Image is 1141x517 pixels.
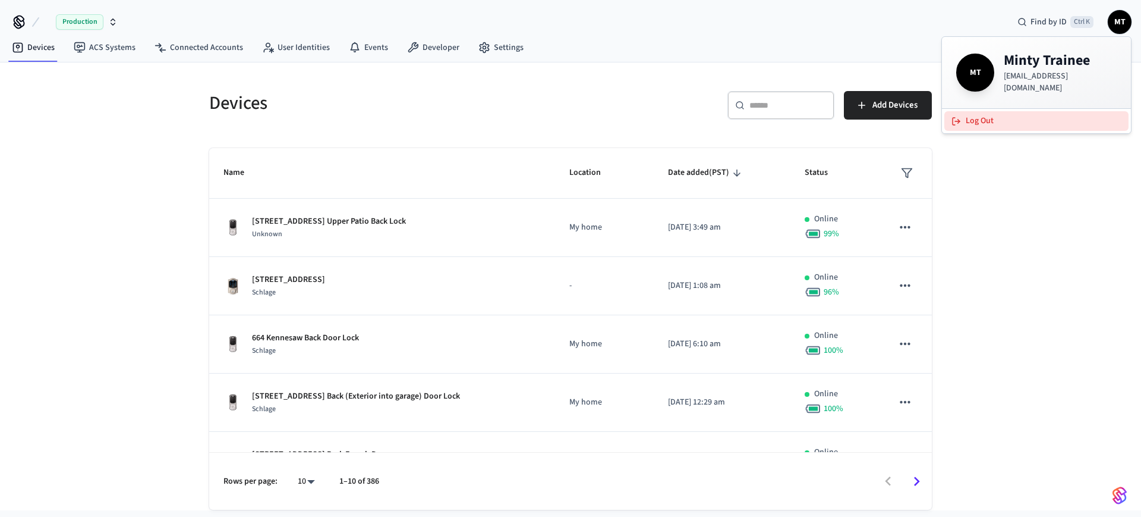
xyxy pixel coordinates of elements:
[292,473,320,490] div: 10
[2,37,64,58] a: Devices
[223,335,242,354] img: Yale Assure Touchscreen Wifi Smart Lock, Satin Nickel, Front
[223,393,242,412] img: Yale Assure Touchscreen Wifi Smart Lock, Satin Nickel, Front
[824,228,839,240] span: 99 %
[569,221,639,234] p: My home
[814,446,838,459] p: Online
[824,286,839,298] span: 96 %
[814,330,838,342] p: Online
[339,475,379,488] p: 1–10 of 386
[824,344,843,356] span: 100 %
[223,452,242,471] img: Yale Assure Touchscreen Wifi Smart Lock, Satin Nickel, Front
[805,164,843,182] span: Status
[1030,16,1067,28] span: Find by ID
[252,390,460,403] p: [STREET_ADDRESS] Back (Exterior into garage) Door Lock
[252,404,276,414] span: Schlage
[223,277,242,296] img: Schlage Sense Smart Deadbolt with Camelot Trim, Front
[145,37,253,58] a: Connected Accounts
[252,449,389,461] p: [STREET_ADDRESS] Back French Door
[252,346,276,356] span: Schlage
[944,111,1129,131] button: Log Out
[959,56,992,89] span: MT
[398,37,469,58] a: Developer
[223,164,260,182] span: Name
[569,280,639,292] p: -
[844,91,932,120] button: Add Devices
[56,14,103,30] span: Production
[668,280,777,292] p: [DATE] 1:08 am
[1112,486,1127,505] img: SeamLogoGradient.69752ec5.svg
[252,332,359,344] p: 664 Kennesaw Back Door Lock
[1004,70,1117,94] p: [EMAIL_ADDRESS][DOMAIN_NAME]
[824,403,843,415] span: 100 %
[1008,11,1103,33] div: Find by IDCtrl K
[469,37,533,58] a: Settings
[872,98,918,113] span: Add Devices
[569,164,616,182] span: Location
[668,221,777,234] p: [DATE] 3:49 am
[668,338,777,350] p: [DATE] 6:10 am
[814,213,838,225] p: Online
[668,396,777,409] p: [DATE] 12:29 am
[569,396,639,409] p: My home
[1070,16,1093,28] span: Ctrl K
[814,271,838,284] p: Online
[252,287,276,297] span: Schlage
[253,37,339,58] a: User Identities
[252,274,325,286] p: [STREET_ADDRESS]
[569,338,639,350] p: My home
[1108,10,1131,34] button: MT
[223,475,278,488] p: Rows per page:
[252,229,282,239] span: Unknown
[1109,11,1130,33] span: MT
[209,91,563,115] h5: Devices
[223,218,242,237] img: Yale Assure Touchscreen Wifi Smart Lock, Satin Nickel, Front
[252,215,406,228] p: [STREET_ADDRESS] Upper Patio Back Lock
[339,37,398,58] a: Events
[903,468,931,496] button: Go to next page
[1004,51,1117,70] h4: Minty Trainee
[64,37,145,58] a: ACS Systems
[814,388,838,400] p: Online
[668,164,745,182] span: Date added(PST)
